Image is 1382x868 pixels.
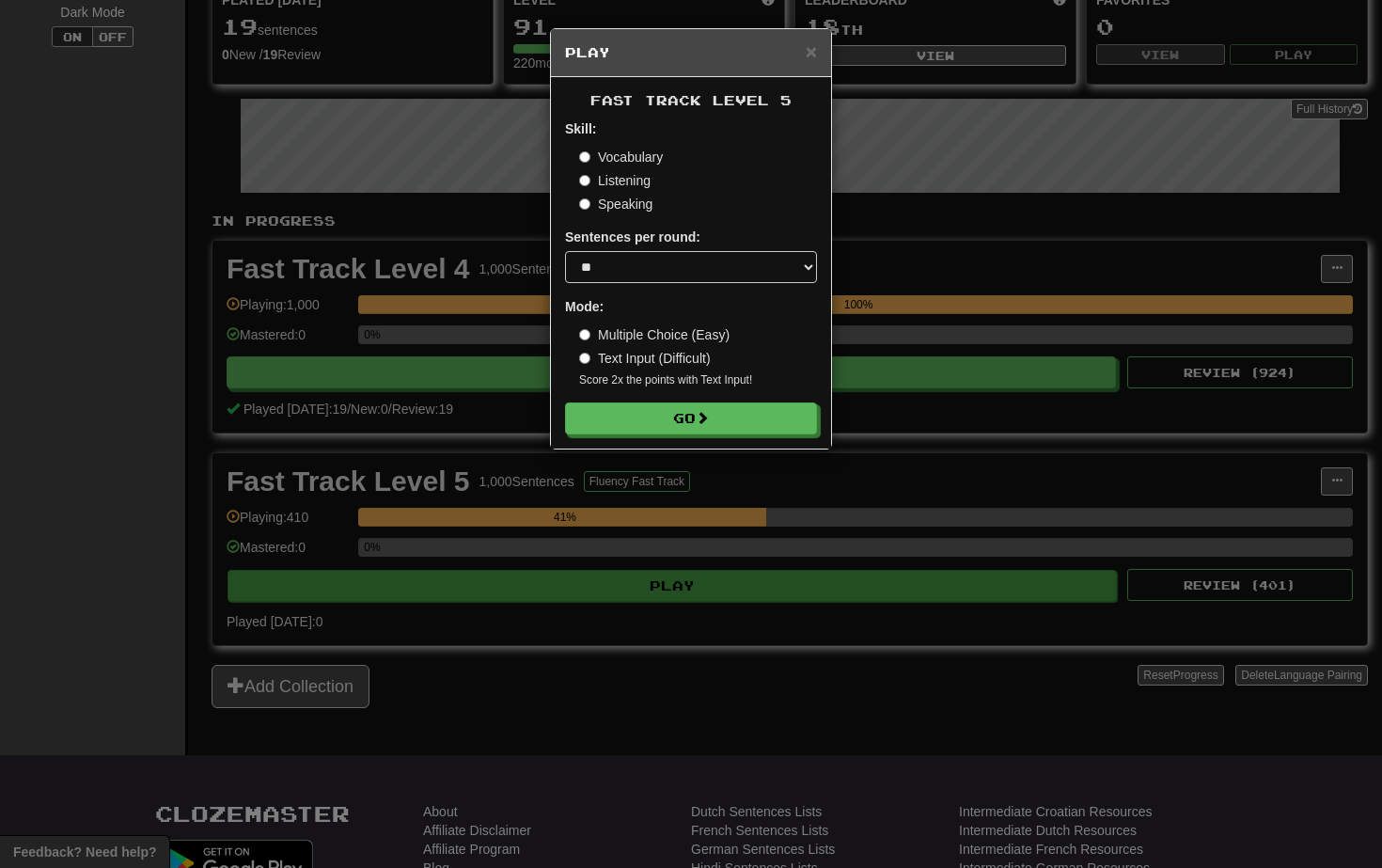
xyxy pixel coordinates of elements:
input: Text Input (Difficult) [579,353,590,364]
span: × [806,40,817,62]
strong: Skill: [565,121,596,136]
label: Multiple Choice (Easy) [579,325,730,344]
span: Fast Track Level 5 [590,92,792,108]
label: Vocabulary [579,148,663,166]
small: Score 2x the points with Text Input ! [579,372,817,388]
button: Close [806,41,817,61]
label: Listening [579,171,651,190]
label: Sentences per round: [565,228,700,246]
label: Speaking [579,195,652,213]
strong: Mode: [565,299,604,314]
label: Text Input (Difficult) [579,349,711,368]
input: Vocabulary [579,151,590,163]
input: Multiple Choice (Easy) [579,329,590,340]
button: Go [565,402,817,434]
input: Speaking [579,198,590,210]
h5: Play [565,43,817,62]
input: Listening [579,175,590,186]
